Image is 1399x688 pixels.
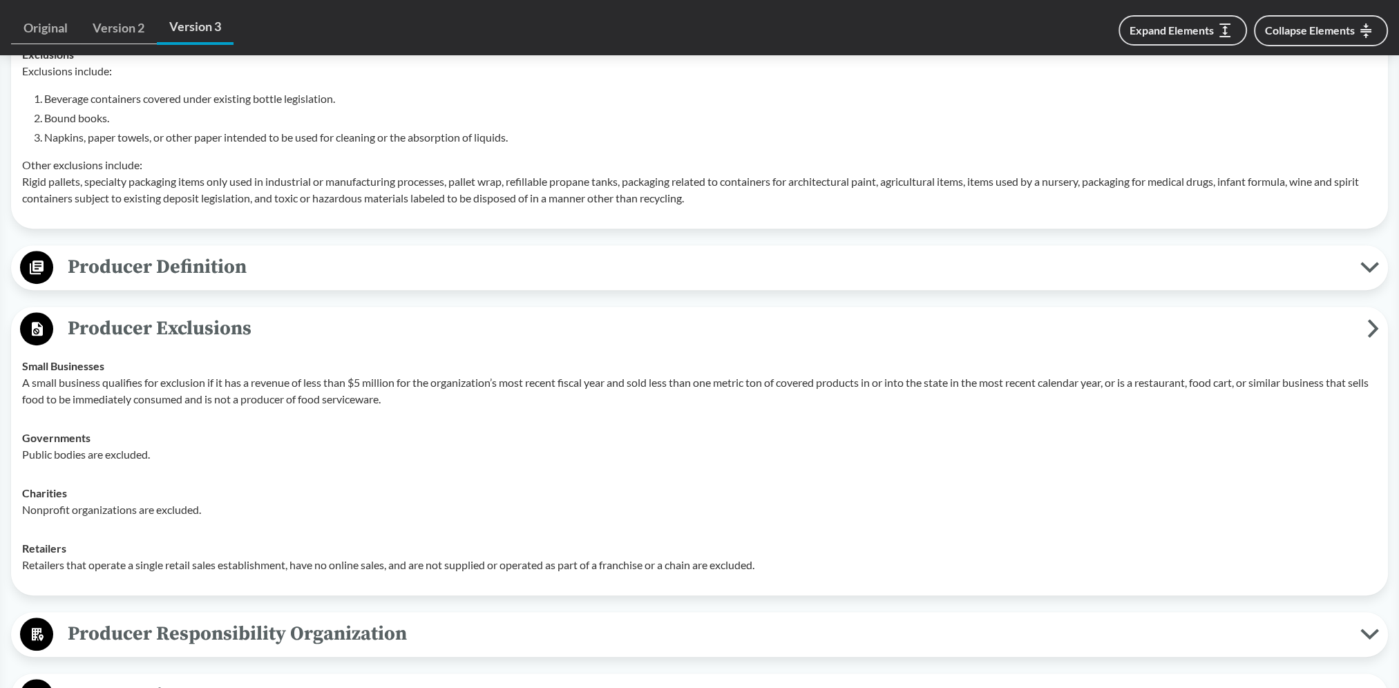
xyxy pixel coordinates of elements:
button: Producer Definition [16,250,1383,285]
li: Bound books. [44,110,1377,126]
a: Version 2 [80,12,157,44]
li: Beverage containers covered under existing bottle legislation. [44,90,1377,107]
span: Producer Responsibility Organization [53,618,1360,649]
p: Other exclusions include: Rigid pallets, specialty packaging items only used in industrial or man... [22,157,1377,207]
p: Exclusions include: [22,63,1377,79]
a: Version 3 [157,11,234,45]
strong: Retailers [22,542,66,555]
p: Public bodies are excluded. [22,446,1377,463]
p: A small business qualifies for exclusion if it has a revenue of less than $5 million for the orga... [22,374,1377,408]
button: Collapse Elements [1254,15,1388,46]
a: Original [11,12,80,44]
button: Producer Responsibility Organization [16,617,1383,652]
span: Producer Exclusions [53,313,1367,344]
strong: Small Businesses [22,359,104,372]
span: Producer Definition [53,251,1360,283]
strong: Charities [22,486,67,499]
p: Nonprofit organizations are excluded. [22,501,1377,518]
strong: Exclusions [22,48,74,61]
li: Napkins, paper towels, or other paper intended to be used for cleaning or the absorption of liquids. [44,129,1377,146]
strong: Governments [22,431,91,444]
p: Retailers that operate a single retail sales establishment, have no online sales, and are not sup... [22,557,1377,573]
button: Producer Exclusions [16,312,1383,347]
button: Expand Elements [1119,15,1247,46]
